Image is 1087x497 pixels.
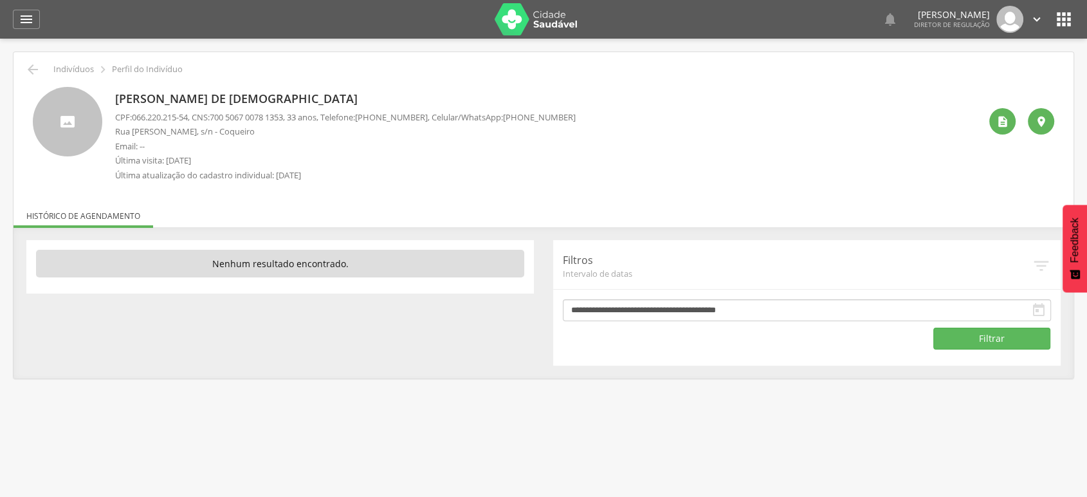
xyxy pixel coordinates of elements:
i:  [25,62,41,77]
i:  [996,115,1009,128]
span: Diretor de regulação [914,20,990,29]
p: Indivíduos [53,64,94,75]
p: Nenhum resultado encontrado. [36,250,524,278]
span: 066.220.215-54 [132,111,188,123]
i:  [96,62,110,77]
i:  [1054,9,1074,30]
i:  [1031,303,1046,318]
p: Filtros [563,253,1032,268]
i:  [1032,256,1051,276]
p: Perfil do Indivíduo [112,64,183,75]
span: [PHONE_NUMBER] [503,111,576,123]
p: Rua [PERSON_NAME], s/n - Coqueiro [115,126,576,138]
p: Última visita: [DATE] [115,155,576,167]
a:  [882,6,898,33]
span: Feedback [1069,218,1081,263]
i:  [882,12,898,27]
p: Última atualização do cadastro individual: [DATE] [115,169,576,182]
p: Email: -- [115,140,576,153]
i:  [1035,115,1048,128]
p: [PERSON_NAME] de [DEMOGRAPHIC_DATA] [115,91,576,108]
p: [PERSON_NAME] [914,10,990,19]
i:  [1030,12,1044,26]
button: Feedback - Mostrar pesquisa [1063,205,1087,292]
span: 700 5067 0078 1353 [210,111,283,123]
p: CPF: , CNS: , 33 anos, Telefone: , Celular/WhatsApp: [115,111,576,124]
button: Filtrar [933,328,1050,350]
span: [PHONE_NUMBER] [355,111,428,123]
span: Intervalo de datas [563,268,1032,279]
a:  [13,10,40,29]
i:  [19,12,34,27]
a:  [1030,6,1044,33]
